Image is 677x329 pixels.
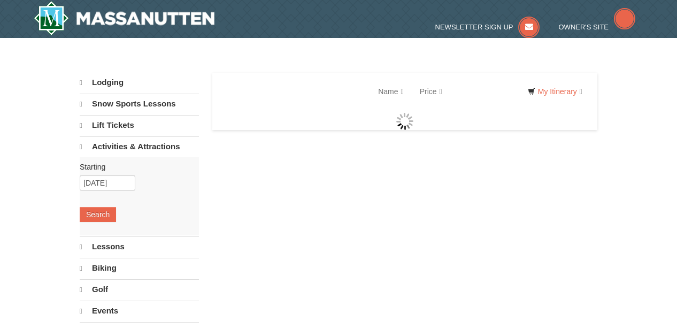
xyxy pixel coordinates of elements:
[80,236,199,257] a: Lessons
[435,23,540,31] a: Newsletter Sign Up
[34,1,214,35] img: Massanutten Resort Logo
[396,113,413,130] img: wait gif
[80,73,199,93] a: Lodging
[80,94,199,114] a: Snow Sports Lessons
[80,279,199,300] a: Golf
[559,23,636,31] a: Owner's Site
[80,258,199,278] a: Biking
[80,115,199,135] a: Lift Tickets
[80,136,199,157] a: Activities & Attractions
[559,23,609,31] span: Owner's Site
[521,83,589,100] a: My Itinerary
[412,81,450,102] a: Price
[34,1,214,35] a: Massanutten Resort
[80,301,199,321] a: Events
[80,162,191,172] label: Starting
[80,207,116,222] button: Search
[370,81,411,102] a: Name
[435,23,513,31] span: Newsletter Sign Up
